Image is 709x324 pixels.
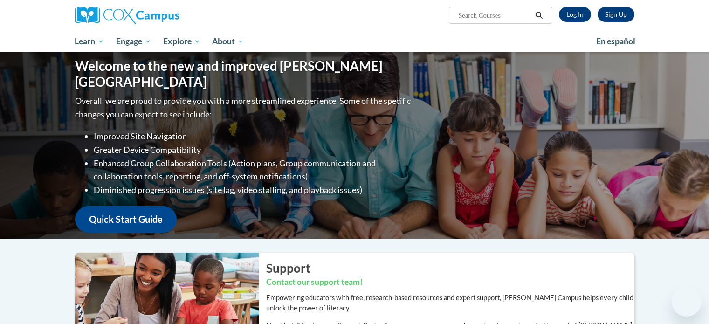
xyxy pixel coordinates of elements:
[75,58,413,90] h1: Welcome to the new and improved [PERSON_NAME][GEOGRAPHIC_DATA]
[457,10,532,21] input: Search Courses
[206,31,250,52] a: About
[75,7,252,24] a: Cox Campus
[590,32,641,51] a: En español
[163,36,200,47] span: Explore
[266,260,634,276] h2: Support
[69,31,110,52] a: Learn
[266,293,634,313] p: Empowering educators with free, research-based resources and expert support, [PERSON_NAME] Campus...
[75,94,413,121] p: Overall, we are proud to provide you with a more streamlined experience. Some of the specific cha...
[212,36,244,47] span: About
[94,157,413,184] li: Enhanced Group Collaboration Tools (Action plans, Group communication and collaboration tools, re...
[110,31,157,52] a: Engage
[157,31,207,52] a: Explore
[94,130,413,143] li: Improved Site Navigation
[75,7,179,24] img: Cox Campus
[596,36,635,46] span: En español
[94,143,413,157] li: Greater Device Compatibility
[75,206,177,233] a: Quick Start Guide
[532,10,546,21] button: Search
[94,183,413,197] li: Diminished progression issues (site lag, video stalling, and playback issues)
[75,36,104,47] span: Learn
[559,7,591,22] a: Log In
[116,36,151,47] span: Engage
[598,7,634,22] a: Register
[61,31,648,52] div: Main menu
[266,276,634,288] h3: Contact our support team!
[672,287,702,317] iframe: Button to launch messaging window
